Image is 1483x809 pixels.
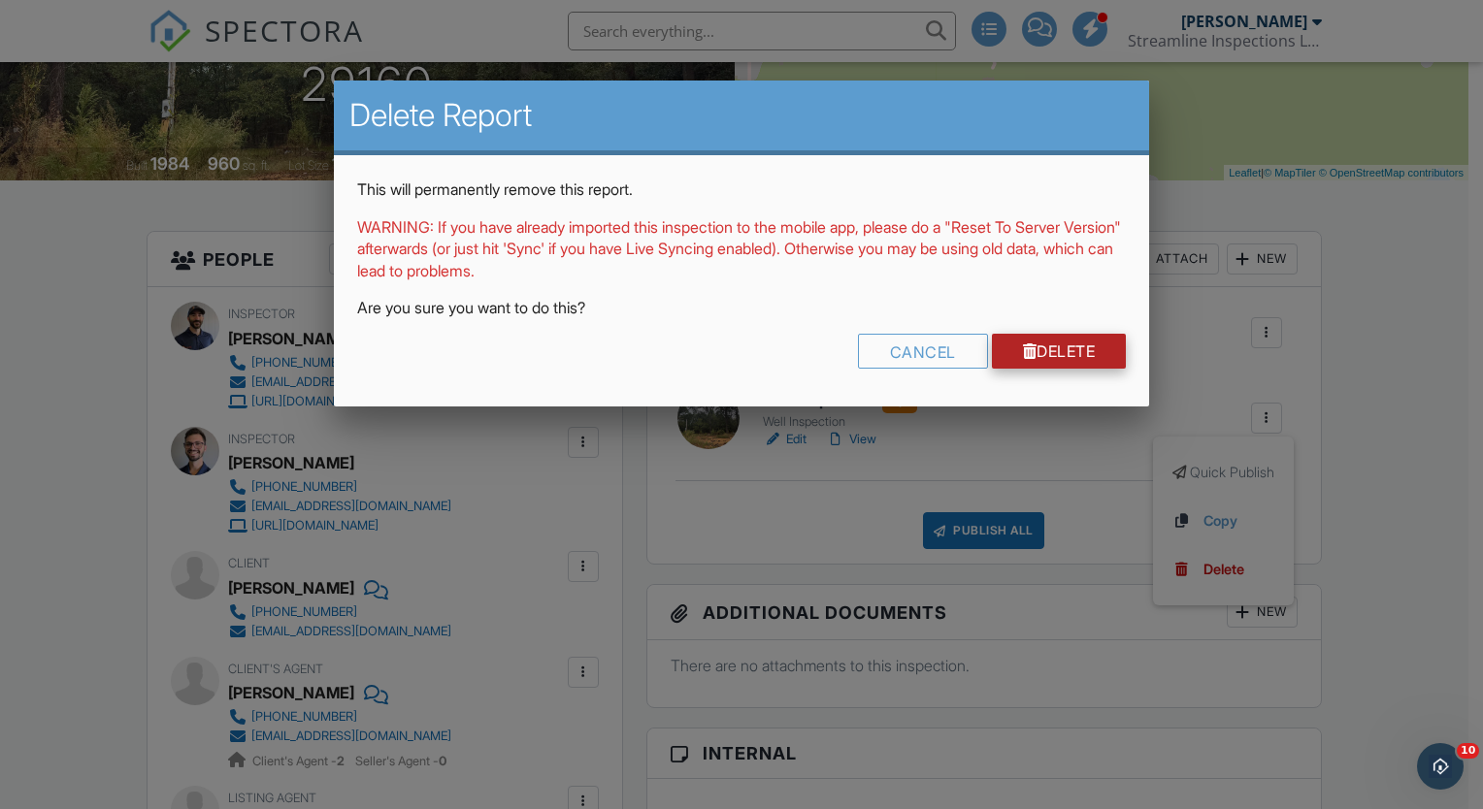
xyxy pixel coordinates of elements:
h2: Delete Report [349,96,1134,135]
p: This will permanently remove this report. [357,178,1126,200]
iframe: Intercom live chat [1417,743,1464,790]
p: Are you sure you want to do this? [357,297,1126,318]
div: Cancel [858,334,988,369]
p: WARNING: If you have already imported this inspection to the mobile app, please do a "Reset To Se... [357,216,1126,281]
a: Delete [992,334,1127,369]
span: 10 [1457,743,1479,759]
